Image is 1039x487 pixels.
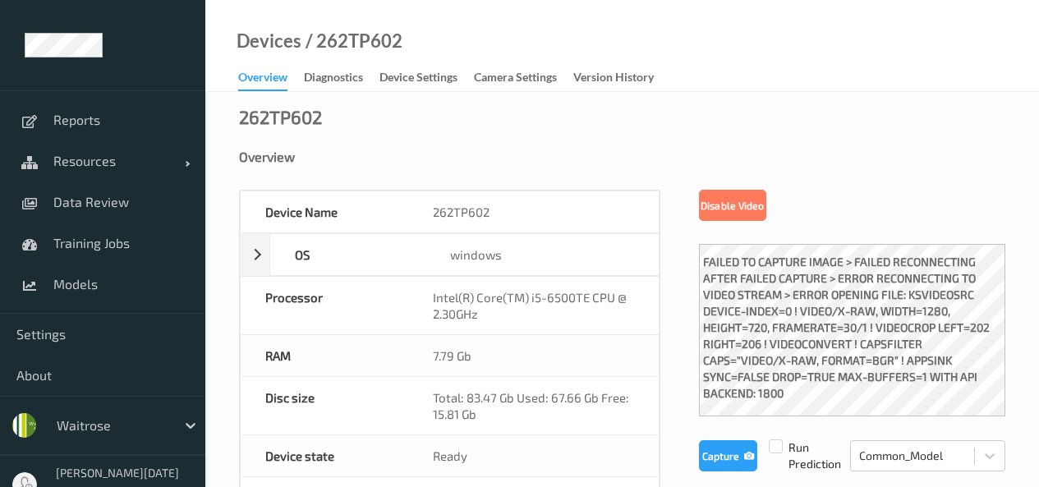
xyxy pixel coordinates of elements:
[408,335,659,376] div: 7.79 Gb
[379,67,474,90] a: Device Settings
[408,277,659,334] div: Intel(R) Core(TM) i5-6500TE CPU @ 2.30GHz
[304,69,363,90] div: Diagnostics
[241,377,408,434] div: Disc size
[379,69,457,90] div: Device Settings
[270,234,425,275] div: OS
[408,377,659,434] div: Total: 83.47 Gb Used: 67.66 Gb Free: 15.81 Gb
[304,67,379,90] a: Diagnostics
[757,439,850,472] span: Run Prediction
[238,67,304,91] a: Overview
[699,190,766,221] button: Disable Video
[241,435,408,476] div: Device state
[699,250,1005,410] label: failed to capture image > failed reconnecting after failed capture > Error reconnecting to video ...
[573,69,654,90] div: Version History
[408,191,659,232] div: 262TP602
[241,335,408,376] div: RAM
[408,435,659,476] div: Ready
[301,33,402,49] div: / 262TP602
[239,149,1005,165] div: Overview
[238,69,287,91] div: Overview
[241,191,408,232] div: Device Name
[699,440,757,471] button: Capture
[240,233,660,276] div: OSwindows
[239,108,322,125] div: 262TP602
[573,67,670,90] a: Version History
[237,33,301,49] a: Devices
[241,277,408,334] div: Processor
[425,234,659,275] div: windows
[474,67,573,90] a: Camera Settings
[474,69,557,90] div: Camera Settings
